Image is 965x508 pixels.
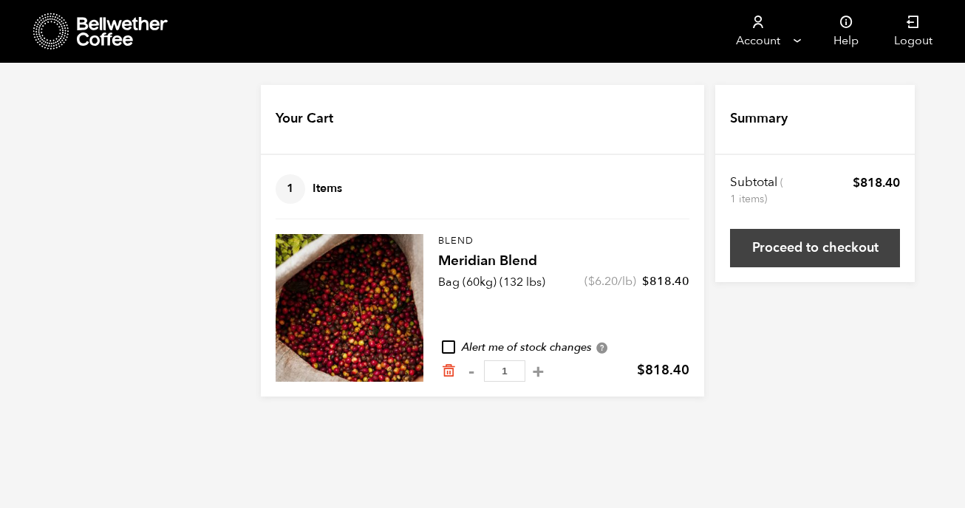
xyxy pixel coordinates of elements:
[529,364,548,379] button: +
[438,251,689,272] h4: Meridian Blend
[853,174,900,191] bdi: 818.40
[438,234,689,249] p: Blend
[637,361,645,380] span: $
[588,273,595,289] span: $
[438,273,545,291] p: Bag (60kg) (132 lbs)
[730,229,900,267] a: Proceed to checkout
[730,174,785,207] th: Subtotal
[276,109,333,128] h4: Your Cart
[441,363,456,379] a: Remove from cart
[276,174,342,204] h4: Items
[853,174,860,191] span: $
[484,360,525,382] input: Qty
[588,273,618,289] bdi: 6.20
[584,273,636,289] span: ( /lb)
[642,273,649,289] span: $
[642,273,689,289] bdi: 818.40
[276,174,305,204] span: 1
[637,361,689,380] bdi: 818.40
[462,364,480,379] button: -
[438,340,689,356] div: Alert me of stock changes
[730,109,788,128] h4: Summary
